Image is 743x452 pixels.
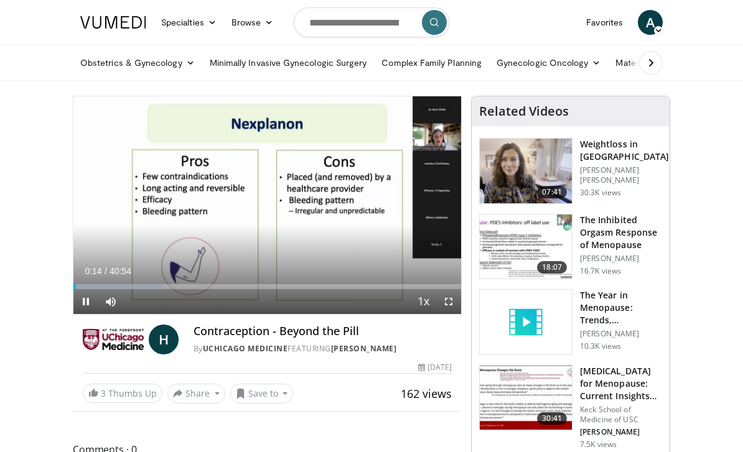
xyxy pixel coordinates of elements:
span: 40:54 [110,266,131,276]
a: Minimally Invasive Gynecologic Surgery [202,50,375,75]
p: [PERSON_NAME] [PERSON_NAME] [580,165,669,185]
a: Complex Family Planning [374,50,489,75]
h3: [MEDICAL_DATA] for Menopause: Current Insights and Futu… [580,365,662,402]
div: By FEATURING [194,343,452,354]
p: 30.3K views [580,188,621,198]
button: Fullscreen [436,289,461,314]
a: Gynecologic Oncology [489,50,608,75]
span: 162 views [401,386,452,401]
a: 30:41 [MEDICAL_DATA] for Menopause: Current Insights and Futu… Keck School of Medicine of USC [PE... [479,365,662,450]
a: Favorites [579,10,630,35]
div: Progress Bar [73,284,461,289]
a: The Year in Menopause: Trends, Controversies & Future Directions [PERSON_NAME] 10.3K views [479,289,662,355]
a: Obstetrics & Gynecology [73,50,202,75]
p: 16.7K views [580,266,621,276]
p: 10.3K views [580,341,621,351]
button: Mute [98,289,123,314]
a: Specialties [154,10,224,35]
span: / [105,266,107,276]
p: [PERSON_NAME] [580,254,662,264]
button: Save to [230,384,294,404]
button: Share [167,384,225,404]
h4: Contraception - Beyond the Pill [194,325,452,338]
a: H [149,325,179,354]
span: 30:41 [537,412,567,425]
h3: Weightloss in [GEOGRAPHIC_DATA] [580,138,669,163]
h3: The Year in Menopause: Trends, Controversies & Future Directions [580,289,662,326]
img: video_placeholder_short.svg [480,290,572,354]
video-js: Video Player [73,96,461,314]
input: Search topics, interventions [294,7,449,37]
span: 07:41 [537,186,567,198]
img: VuMedi Logo [80,16,146,29]
p: 7.5K views [580,440,617,450]
a: Browse [224,10,281,35]
a: A [638,10,663,35]
h4: Related Videos [479,104,569,119]
a: 07:41 Weightloss in [GEOGRAPHIC_DATA] [PERSON_NAME] [PERSON_NAME] 30.3K views [479,138,662,204]
span: 18:07 [537,261,567,274]
img: 283c0f17-5e2d-42ba-a87c-168d447cdba4.150x105_q85_crop-smart_upscale.jpg [480,214,572,279]
p: [PERSON_NAME] [580,329,662,339]
h3: The Inhibited Orgasm Response of Menopause [580,214,662,251]
p: [PERSON_NAME] [580,427,662,437]
p: Keck School of Medicine of USC [580,405,662,425]
span: 0:14 [85,266,101,276]
button: Pause [73,289,98,314]
a: 18:07 The Inhibited Orgasm Response of Menopause [PERSON_NAME] 16.7K views [479,214,662,280]
img: 9983fed1-7565-45be-8934-aef1103ce6e2.150x105_q85_crop-smart_upscale.jpg [480,139,572,203]
div: [DATE] [418,362,452,373]
a: 3 Thumbs Up [83,384,162,403]
a: UChicago Medicine [203,343,288,354]
a: Maternal–Fetal Medicine [608,50,722,75]
img: 47271b8a-94f4-49c8-b914-2a3d3af03a9e.150x105_q85_crop-smart_upscale.jpg [480,366,572,430]
a: [PERSON_NAME] [331,343,397,354]
img: UChicago Medicine [83,325,144,354]
span: 3 [101,387,106,399]
button: Playback Rate [411,289,436,314]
